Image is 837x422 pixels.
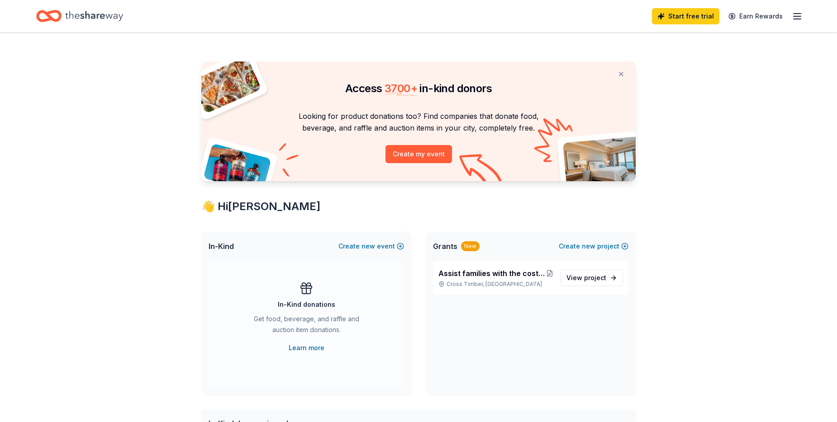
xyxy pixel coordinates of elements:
a: Home [36,5,123,27]
img: Curvy arrow [459,154,504,188]
span: In-Kind [209,241,234,252]
span: project [584,274,606,281]
button: Createnewevent [338,241,404,252]
span: View [566,272,606,283]
a: Learn more [289,342,324,353]
span: 3700 + [385,82,417,95]
span: Access in-kind donors [345,82,492,95]
a: Earn Rewards [723,8,788,24]
img: Pizza [191,56,262,114]
div: New [461,241,480,251]
div: In-Kind donations [278,299,335,310]
button: Createnewproject [559,241,628,252]
p: Cross Timber, [GEOGRAPHIC_DATA] [438,281,553,288]
a: View project [561,270,623,286]
span: new [582,241,595,252]
button: Create my event [385,145,452,163]
span: new [361,241,375,252]
div: Get food, beverage, and raffle and auction item donations. [245,314,368,339]
p: Looking for product donations too? Find companies that donate food, beverage, and raffle and auct... [212,110,625,134]
span: Grants [433,241,457,252]
a: Start free trial [652,8,719,24]
div: 👋 Hi [PERSON_NAME] [201,199,636,214]
span: Assist families with the costs associated with playing organized sports, such as, registration fe... [438,268,546,279]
